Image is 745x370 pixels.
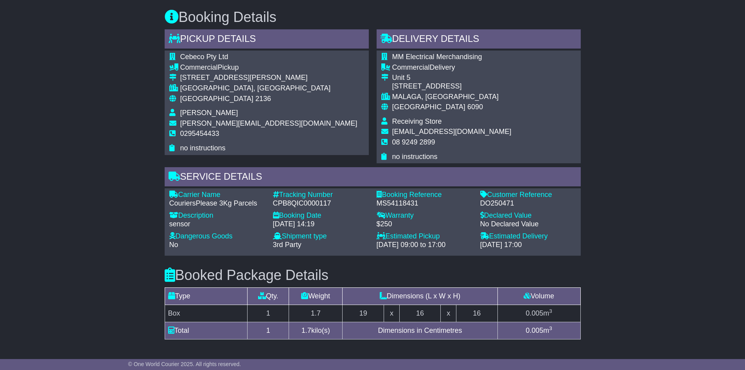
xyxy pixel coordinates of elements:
[480,199,576,208] div: DO250471
[169,191,265,199] div: Carrier Name
[273,211,369,220] div: Booking Date
[180,63,357,72] div: Pickup
[128,361,241,367] span: © One World Courier 2025. All rights reserved.
[165,267,581,283] h3: Booked Package Details
[169,232,265,241] div: Dangerous Goods
[497,305,580,322] td: m
[343,288,497,305] td: Dimensions (L x W x H)
[165,322,248,339] td: Total
[497,288,580,305] td: Volume
[399,305,441,322] td: 16
[392,53,482,61] span: MM Electrical Merchandising
[392,63,430,71] span: Commercial
[180,109,238,117] span: [PERSON_NAME]
[169,199,265,208] div: CouriersPlease 3Kg Parcels
[392,63,512,72] div: Delivery
[384,305,399,322] td: x
[456,305,497,322] td: 16
[392,74,512,82] div: Unit 5
[480,211,576,220] div: Declared Value
[467,103,483,111] span: 6090
[392,82,512,91] div: [STREET_ADDRESS]
[377,211,472,220] div: Warranty
[169,220,265,229] div: sensor
[377,220,472,229] div: $250
[480,191,576,199] div: Customer Reference
[289,288,343,305] td: Weight
[549,325,552,331] sup: 3
[165,167,581,188] div: Service Details
[549,308,552,314] sup: 3
[343,322,497,339] td: Dimensions in Centimetres
[289,322,343,339] td: kilo(s)
[377,241,472,249] div: [DATE] 09:00 to 17:00
[273,241,302,249] span: 3rd Party
[302,327,311,334] span: 1.7
[180,63,218,71] span: Commercial
[343,305,384,322] td: 19
[180,144,226,152] span: no instructions
[248,305,289,322] td: 1
[180,84,357,93] div: [GEOGRAPHIC_DATA], [GEOGRAPHIC_DATA]
[180,74,357,82] div: [STREET_ADDRESS][PERSON_NAME]
[441,305,456,322] td: x
[392,138,435,146] span: 08 9249 2899
[248,322,289,339] td: 1
[392,128,512,135] span: [EMAIL_ADDRESS][DOMAIN_NAME]
[180,95,253,103] span: [GEOGRAPHIC_DATA]
[165,305,248,322] td: Box
[392,93,512,101] div: MALAGA, [GEOGRAPHIC_DATA]
[169,241,178,249] span: No
[273,191,369,199] div: Tracking Number
[165,9,581,25] h3: Booking Details
[497,322,580,339] td: m
[273,232,369,241] div: Shipment type
[169,211,265,220] div: Description
[526,309,543,317] span: 0.005
[255,95,271,103] span: 2136
[377,199,472,208] div: MS54118431
[526,327,543,334] span: 0.005
[273,199,369,208] div: CPB8QIC0000117
[180,130,219,137] span: 0295454433
[377,191,472,199] div: Booking Reference
[480,241,576,249] div: [DATE] 17:00
[480,220,576,229] div: No Declared Value
[392,117,442,125] span: Receiving Store
[273,220,369,229] div: [DATE] 14:19
[289,305,343,322] td: 1.7
[480,232,576,241] div: Estimated Delivery
[377,232,472,241] div: Estimated Pickup
[392,103,465,111] span: [GEOGRAPHIC_DATA]
[377,29,581,51] div: Delivery Details
[180,53,228,61] span: Cebeco Pty Ltd
[165,29,369,51] div: Pickup Details
[248,288,289,305] td: Qty.
[180,119,357,127] span: [PERSON_NAME][EMAIL_ADDRESS][DOMAIN_NAME]
[165,288,248,305] td: Type
[392,153,438,161] span: no instructions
